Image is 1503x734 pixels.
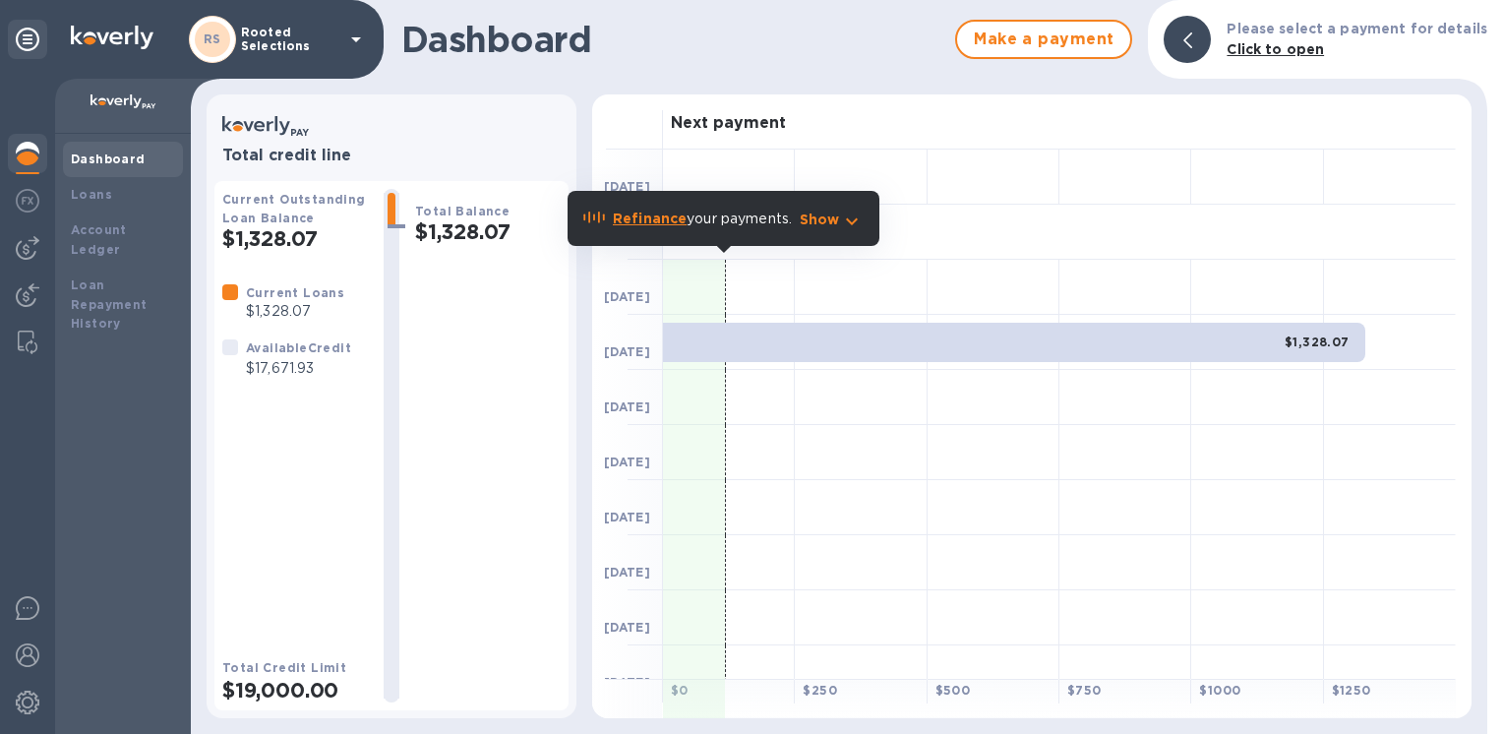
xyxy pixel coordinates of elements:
[604,455,650,469] b: [DATE]
[604,399,650,414] b: [DATE]
[1285,335,1350,349] b: $1,328.07
[246,285,344,300] b: Current Loans
[973,28,1114,51] span: Make a payment
[246,340,351,355] b: Available Credit
[935,683,971,698] b: $ 500
[1199,683,1240,698] b: $ 1000
[415,219,561,244] h2: $1,328.07
[613,209,792,229] p: your payments.
[71,277,148,332] b: Loan Repayment History
[604,565,650,580] b: [DATE]
[241,26,339,53] p: Rooted Selections
[613,211,687,226] b: Refinance
[8,20,47,59] div: Unpin categories
[604,289,650,304] b: [DATE]
[604,675,650,690] b: [DATE]
[604,620,650,635] b: [DATE]
[604,510,650,524] b: [DATE]
[222,660,346,675] b: Total Credit Limit
[800,210,864,229] button: Show
[800,210,840,229] p: Show
[16,189,39,213] img: Foreign exchange
[1332,683,1371,698] b: $ 1250
[204,31,221,46] b: RS
[803,683,837,698] b: $ 250
[222,147,561,165] h3: Total credit line
[71,152,146,166] b: Dashboard
[222,226,368,251] h2: $1,328.07
[71,222,127,257] b: Account Ledger
[401,19,945,60] h1: Dashboard
[1227,21,1487,36] b: Please select a payment for details
[71,187,112,202] b: Loans
[671,114,786,133] h3: Next payment
[246,358,351,379] p: $17,671.93
[1227,41,1324,57] b: Click to open
[71,26,153,49] img: Logo
[415,204,510,218] b: Total Balance
[955,20,1132,59] button: Make a payment
[222,192,366,225] b: Current Outstanding Loan Balance
[1067,683,1102,698] b: $ 750
[222,678,368,703] h2: $19,000.00
[246,301,344,322] p: $1,328.07
[604,344,650,359] b: [DATE]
